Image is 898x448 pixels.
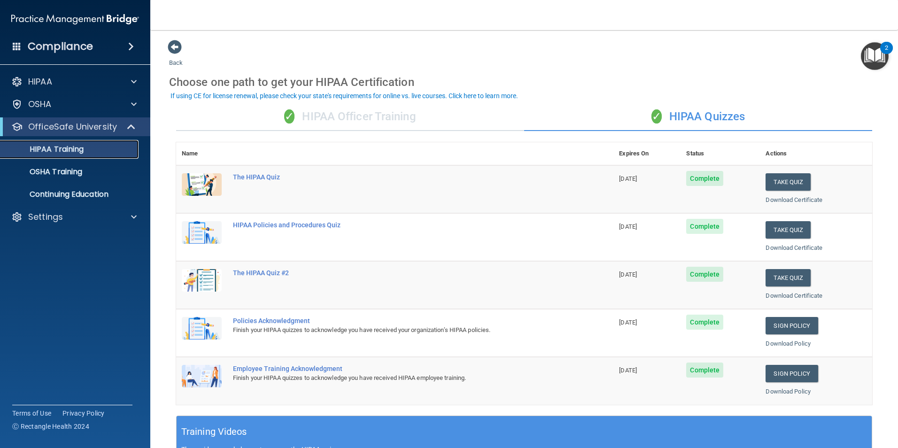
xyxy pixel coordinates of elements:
span: Complete [686,315,723,330]
div: HIPAA Quizzes [524,103,872,131]
button: Take Quiz [766,221,811,239]
img: PMB logo [11,10,139,29]
a: Sign Policy [766,317,818,334]
a: Privacy Policy [62,409,105,418]
span: Complete [686,267,723,282]
span: Ⓒ Rectangle Health 2024 [12,422,89,431]
a: Download Policy [766,388,811,395]
button: Take Quiz [766,269,811,286]
div: Policies Acknowledgment [233,317,566,324]
div: Finish your HIPAA quizzes to acknowledge you have received HIPAA employee training. [233,372,566,384]
a: Download Certificate [766,244,822,251]
span: Complete [686,363,723,378]
a: Settings [11,211,137,223]
a: Download Policy [766,340,811,347]
span: Complete [686,171,723,186]
button: Take Quiz [766,173,811,191]
p: OSHA [28,99,52,110]
span: Complete [686,219,723,234]
button: Open Resource Center, 2 new notifications [861,42,889,70]
span: ✓ [284,109,294,124]
button: If using CE for license renewal, please check your state's requirements for online vs. live cours... [169,91,519,100]
div: 2 [885,48,888,60]
a: Download Certificate [766,196,822,203]
th: Expires On [613,142,681,165]
div: Choose one path to get your HIPAA Certification [169,69,879,96]
span: [DATE] [619,271,637,278]
p: Settings [28,211,63,223]
span: [DATE] [619,223,637,230]
div: HIPAA Officer Training [176,103,524,131]
div: Finish your HIPAA quizzes to acknowledge you have received your organization’s HIPAA policies. [233,324,566,336]
th: Actions [760,142,872,165]
p: OSHA Training [6,167,82,177]
th: Status [681,142,760,165]
div: If using CE for license renewal, please check your state's requirements for online vs. live cours... [170,93,518,99]
p: HIPAA [28,76,52,87]
div: The HIPAA Quiz #2 [233,269,566,277]
span: ✓ [651,109,662,124]
a: Terms of Use [12,409,51,418]
p: Continuing Education [6,190,134,199]
h4: Compliance [28,40,93,53]
p: OfficeSafe University [28,121,117,132]
a: Back [169,48,183,66]
th: Name [176,142,227,165]
a: HIPAA [11,76,137,87]
h5: Training Videos [181,424,247,440]
span: [DATE] [619,367,637,374]
a: OSHA [11,99,137,110]
a: OfficeSafe University [11,121,136,132]
span: [DATE] [619,175,637,182]
div: Employee Training Acknowledgment [233,365,566,372]
a: Download Certificate [766,292,822,299]
p: HIPAA Training [6,145,84,154]
span: [DATE] [619,319,637,326]
div: The HIPAA Quiz [233,173,566,181]
a: Sign Policy [766,365,818,382]
div: HIPAA Policies and Procedures Quiz [233,221,566,229]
